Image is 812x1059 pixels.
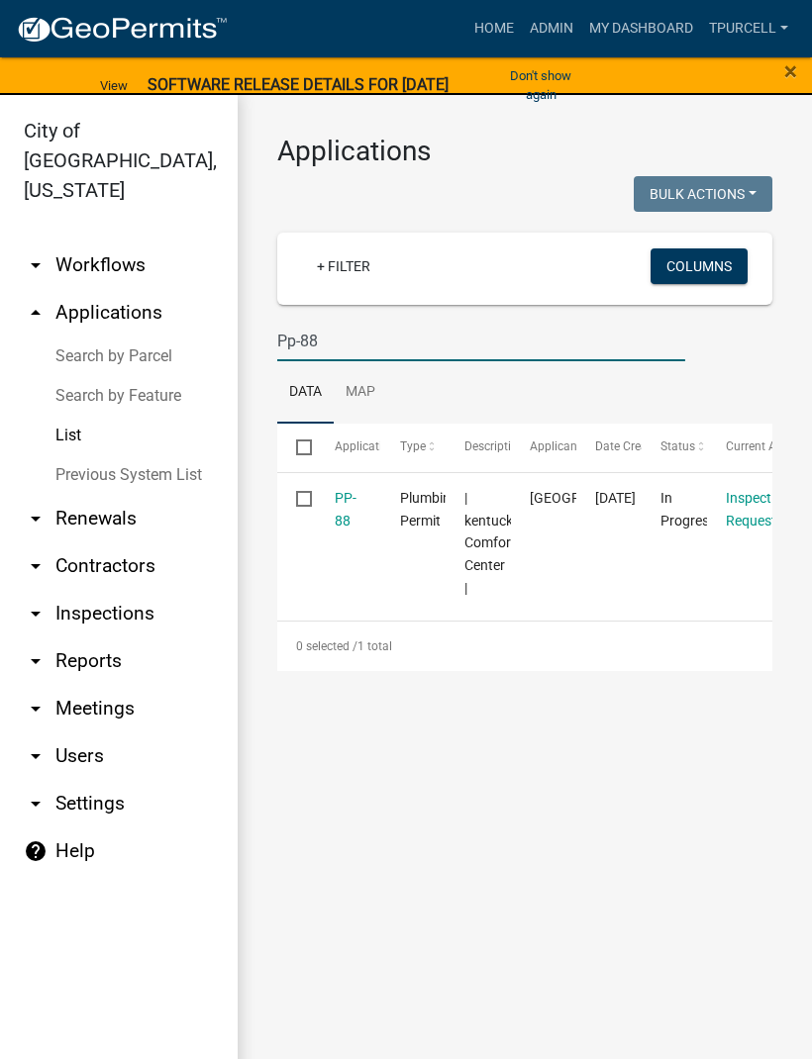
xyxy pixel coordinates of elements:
i: arrow_drop_down [24,554,48,578]
span: | kentuckiana Comfort Center | [464,490,540,596]
i: arrow_drop_down [24,697,48,721]
a: + Filter [301,248,386,284]
i: arrow_drop_down [24,744,48,768]
button: Don't show again [488,59,594,111]
i: arrow_drop_down [24,507,48,530]
datatable-header-cell: Applicant [511,424,576,471]
span: Date Created [595,439,664,453]
span: Current Activity [726,439,808,453]
span: KENTUCKIANA COMFORT CENTER [530,490,663,506]
div: 1 total [277,622,772,671]
span: In Progress [660,490,716,529]
a: PP-88 [335,490,356,529]
a: Data [277,361,334,425]
a: Home [466,10,522,48]
datatable-header-cell: Type [380,424,446,471]
i: help [24,839,48,863]
span: Description [464,439,525,453]
datatable-header-cell: Application Number [315,424,380,471]
span: × [784,57,797,85]
span: Applicant [530,439,581,453]
i: arrow_drop_up [24,301,48,325]
span: 06/24/2025 [595,490,636,506]
button: Columns [651,248,748,284]
i: arrow_drop_down [24,253,48,277]
a: My Dashboard [581,10,701,48]
span: Type [400,439,426,453]
h3: Applications [277,135,772,168]
a: Admin [522,10,581,48]
button: Bulk Actions [634,176,772,212]
span: 0 selected / [296,639,357,653]
datatable-header-cell: Date Created [576,424,642,471]
button: Close [784,59,797,83]
i: arrow_drop_down [24,792,48,816]
span: Application Number [335,439,443,453]
a: Inspection Request [726,490,790,529]
a: Tpurcell [701,10,796,48]
input: Search for applications [277,321,685,361]
a: View [92,69,136,102]
datatable-header-cell: Status [642,424,707,471]
datatable-header-cell: Current Activity [707,424,772,471]
a: Map [334,361,387,425]
span: Status [660,439,695,453]
datatable-header-cell: Select [277,424,315,471]
span: Plumbing Permit [400,490,458,529]
datatable-header-cell: Description [446,424,511,471]
strong: SOFTWARE RELEASE DETAILS FOR [DATE] [148,75,449,94]
i: arrow_drop_down [24,602,48,626]
i: arrow_drop_down [24,649,48,673]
